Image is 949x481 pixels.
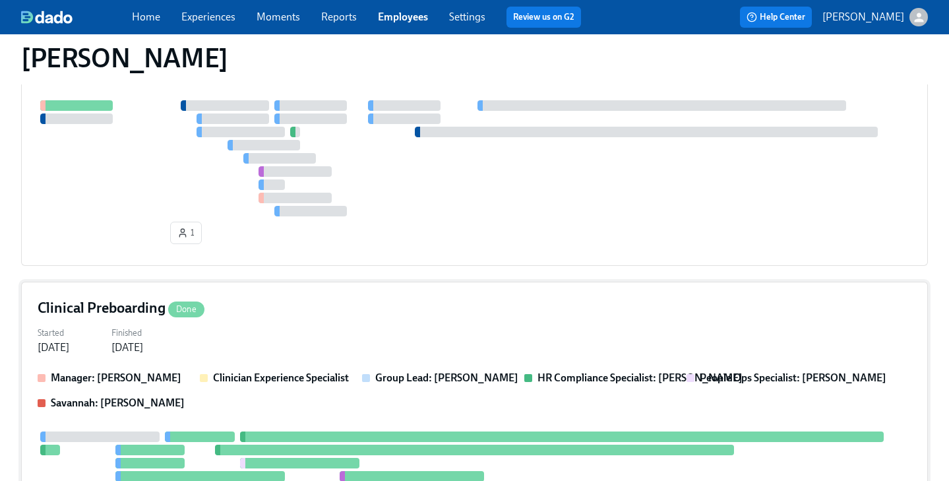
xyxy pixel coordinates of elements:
a: Reports [321,11,357,23]
p: [PERSON_NAME] [822,10,904,24]
label: Started [38,326,69,340]
h4: Clinical Preboarding [38,298,204,318]
button: Help Center [740,7,812,28]
h1: [PERSON_NAME] [21,42,228,74]
span: 1 [177,226,195,240]
a: Experiences [181,11,235,23]
span: Done [168,304,204,314]
span: Help Center [747,11,805,24]
strong: People Ops Specialist: [PERSON_NAME] [700,371,886,384]
strong: Savannah: [PERSON_NAME] [51,397,185,409]
button: 1 [170,222,202,244]
strong: Manager: [PERSON_NAME] [51,371,181,384]
strong: Group Lead: [PERSON_NAME] [375,371,518,384]
label: Finished [111,326,143,340]
a: dado [21,11,132,24]
button: [PERSON_NAME] [822,8,928,26]
img: dado [21,11,73,24]
a: Employees [378,11,428,23]
div: [DATE] [111,340,143,355]
div: [DATE] [38,340,69,355]
button: Review us on G2 [506,7,581,28]
strong: Clinician Experience Specialist [213,371,349,384]
a: Settings [449,11,485,23]
a: Moments [257,11,300,23]
a: Review us on G2 [513,11,574,24]
strong: HR Compliance Specialist: [PERSON_NAME] [537,371,743,384]
a: Home [132,11,160,23]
